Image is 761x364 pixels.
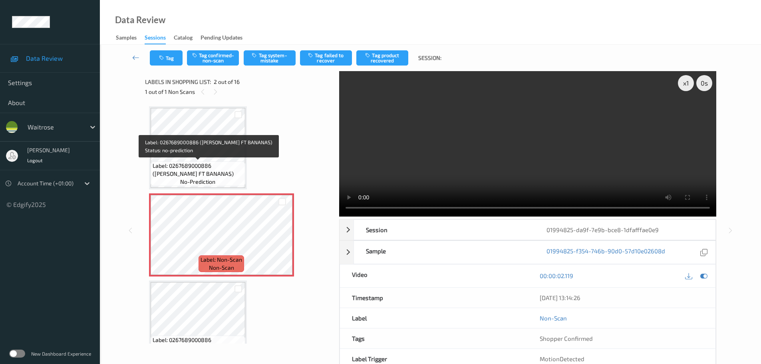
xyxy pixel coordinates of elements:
[244,50,296,66] button: Tag system-mistake
[201,32,250,44] a: Pending Updates
[540,272,573,280] a: 00:00:02.119
[546,247,665,258] a: 01994825-f354-746b-90d0-57d10e02608d
[145,34,166,44] div: Sessions
[540,294,703,302] div: [DATE] 13:14:26
[534,220,715,240] div: 01994825-da9f-7e9b-bce8-1dfafffae0e9
[209,264,234,272] span: non-scan
[116,32,145,44] a: Samples
[540,314,567,322] a: Non-Scan
[340,328,528,348] div: Tags
[153,162,243,178] span: Label: 0267689000886 ([PERSON_NAME] FT BANANAS)
[201,256,242,264] span: Label: Non-Scan
[145,32,174,44] a: Sessions
[201,34,242,44] div: Pending Updates
[180,178,215,186] span: no-prediction
[540,335,593,342] span: Shopper Confirmed
[115,16,165,24] div: Data Review
[354,241,534,264] div: Sample
[116,34,137,44] div: Samples
[340,288,528,308] div: Timestamp
[145,78,211,86] span: Labels in shopping list:
[340,265,528,287] div: Video
[340,219,716,240] div: Session01994825-da9f-7e9b-bce8-1dfafffae0e9
[300,50,352,66] button: Tag failed to recover
[356,50,408,66] button: Tag product recovered
[214,78,240,86] span: 2 out of 16
[145,87,334,97] div: 1 out of 1 Non Scans
[187,50,239,66] button: Tag confirmed-non-scan
[696,75,712,91] div: 0 s
[340,241,716,264] div: Sample01994825-f354-746b-90d0-57d10e02608d
[340,308,528,328] div: Label
[678,75,694,91] div: x 1
[354,220,534,240] div: Session
[174,34,193,44] div: Catalog
[418,54,441,62] span: Session:
[153,336,243,352] span: Label: 0267689000886 ([PERSON_NAME] FT BANANAS)
[150,50,183,66] button: Tag
[174,32,201,44] a: Catalog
